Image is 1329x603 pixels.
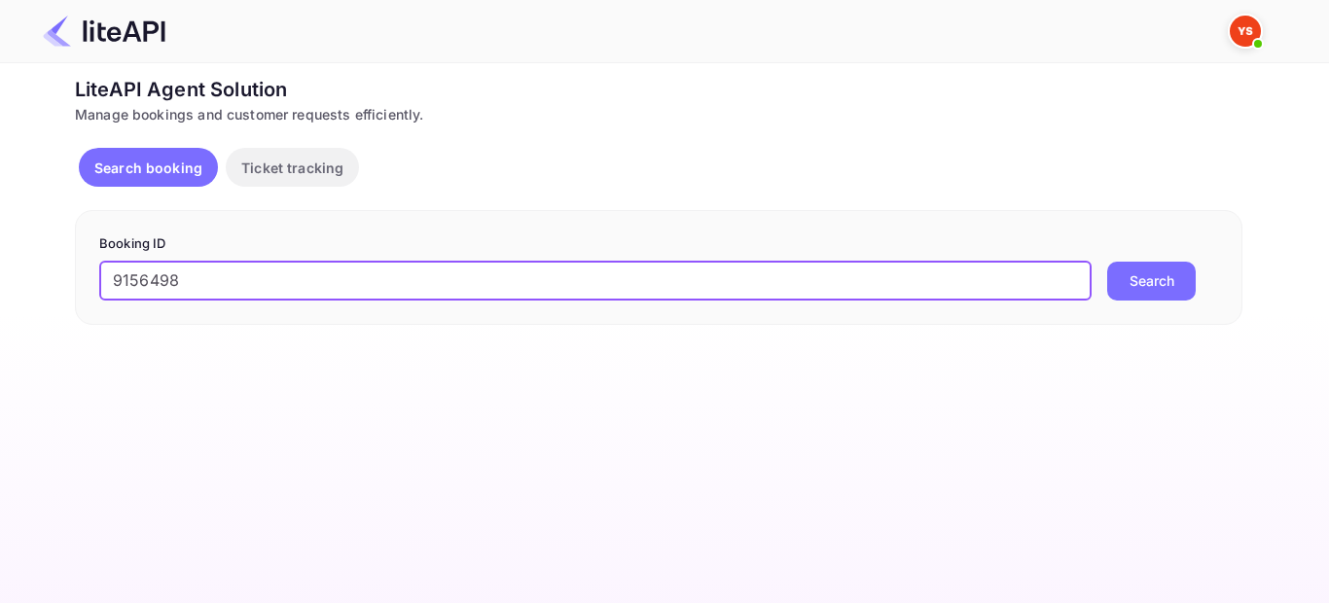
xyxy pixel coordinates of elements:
[241,158,343,178] p: Ticket tracking
[94,158,202,178] p: Search booking
[75,75,1242,104] div: LiteAPI Agent Solution
[43,16,165,47] img: LiteAPI Logo
[99,234,1218,254] p: Booking ID
[99,262,1092,301] input: Enter Booking ID (e.g., 63782194)
[1107,262,1196,301] button: Search
[75,104,1242,124] div: Manage bookings and customer requests efficiently.
[1230,16,1261,47] img: Yandex Support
